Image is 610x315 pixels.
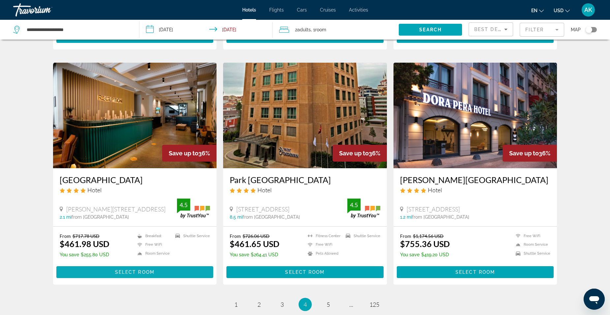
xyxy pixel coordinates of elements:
[226,266,384,278] button: Select Room
[474,27,508,32] span: Best Deals
[66,205,165,213] span: [PERSON_NAME][STREET_ADDRESS]
[73,233,100,239] del: $717.78 USD
[230,186,380,194] div: 4 star Hotel
[230,252,279,257] p: $264.41 USD
[280,301,284,308] span: 3
[172,233,210,239] li: Shuttle Service
[162,145,217,162] div: 36%
[400,214,412,220] span: 1.2 mi
[56,266,214,278] button: Select Room
[226,33,384,40] a: Select Room
[297,7,307,13] a: Cars
[257,186,272,194] span: Hotel
[236,205,289,213] span: [STREET_ADDRESS]
[400,239,450,249] ins: $755.36 USD
[230,239,279,249] ins: $461.65 USD
[349,7,368,13] a: Activities
[347,201,361,209] div: 4.5
[509,150,539,157] span: Save up to
[305,233,342,239] li: Fitness Center
[230,233,241,239] span: From
[297,27,311,32] span: Adults
[285,269,325,275] span: Select Room
[139,20,272,40] button: Check-in date: Apr 19, 2026 Check-out date: Apr 25, 2026
[554,8,564,13] span: USD
[512,233,550,239] li: Free WiFi
[400,252,450,257] p: $419.20 USD
[56,31,214,43] button: Select Room
[397,31,554,43] button: Select Room
[369,301,379,308] span: 125
[169,150,198,157] span: Save up to
[581,27,597,33] button: Toggle map
[397,33,554,40] a: Select Room
[327,301,330,308] span: 5
[393,63,557,168] a: Hotel image
[531,6,544,15] button: Change language
[60,252,79,257] span: You save
[400,233,411,239] span: From
[273,20,399,40] button: Travelers: 2 adults, 0 children
[13,1,79,18] a: Travorium
[56,268,214,275] a: Select Room
[177,199,210,218] img: trustyou-badge.svg
[53,298,557,311] nav: Pagination
[134,251,172,256] li: Room Service
[400,252,420,257] span: You save
[474,25,508,33] mat-select: Sort by
[257,301,261,308] span: 2
[455,269,495,275] span: Select Room
[230,214,243,220] span: 8.5 mi
[234,301,238,308] span: 1
[512,251,550,256] li: Shuttle Service
[520,22,564,37] button: Filter
[333,145,387,162] div: 36%
[242,7,256,13] a: Hotels
[349,301,353,308] span: ...
[60,252,109,257] p: $255.80 USD
[243,233,270,239] del: $726.06 USD
[342,233,380,239] li: Shuttle Service
[269,7,284,13] a: Flights
[571,25,581,34] span: Map
[60,233,71,239] span: From
[397,266,554,278] button: Select Room
[428,186,442,194] span: Hotel
[60,175,210,185] a: [GEOGRAPHIC_DATA]
[60,239,109,249] ins: $461.98 USD
[295,25,311,34] span: 2
[339,150,369,157] span: Save up to
[177,201,190,209] div: 4.5
[305,242,342,248] li: Free WiFi
[399,24,462,36] button: Search
[419,27,442,32] span: Search
[134,233,172,239] li: Breakfast
[412,214,469,220] span: from [GEOGRAPHIC_DATA]
[60,214,72,220] span: 2.1 mi
[223,63,387,168] img: Hotel image
[311,25,326,34] span: , 1
[305,251,342,256] li: Pets Allowed
[60,186,210,194] div: 4 star Hotel
[512,242,550,248] li: Room Service
[230,175,380,185] a: Park [GEOGRAPHIC_DATA]
[397,268,554,275] a: Select Room
[304,301,307,308] span: 4
[53,63,217,168] img: Hotel image
[400,175,551,185] a: [PERSON_NAME][GEOGRAPHIC_DATA]
[580,3,597,17] button: User Menu
[134,242,172,248] li: Free WiFi
[230,252,249,257] span: You save
[226,31,384,43] button: Select Room
[320,7,336,13] a: Cruises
